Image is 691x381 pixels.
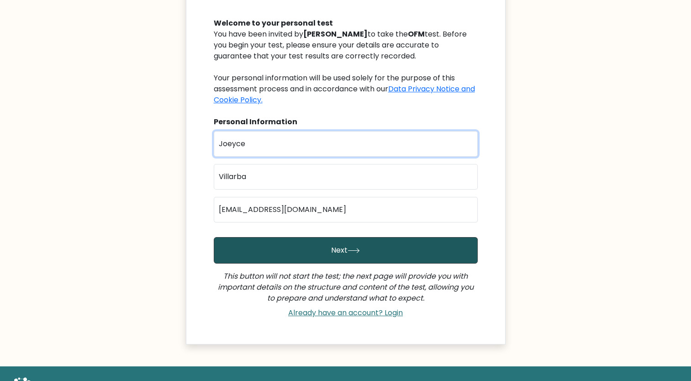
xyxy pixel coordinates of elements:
b: [PERSON_NAME] [303,29,368,39]
i: This button will not start the test; the next page will provide you with important details on the... [218,271,474,303]
input: Email [214,197,478,222]
a: Data Privacy Notice and Cookie Policy. [214,84,475,105]
div: Personal Information [214,116,478,127]
input: First name [214,131,478,157]
div: You have been invited by to take the test. Before you begin your test, please ensure your details... [214,29,478,106]
b: OFM [408,29,425,39]
button: Next [214,237,478,264]
input: Last name [214,164,478,190]
div: Welcome to your personal test [214,18,478,29]
a: Already have an account? Login [285,307,406,318]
